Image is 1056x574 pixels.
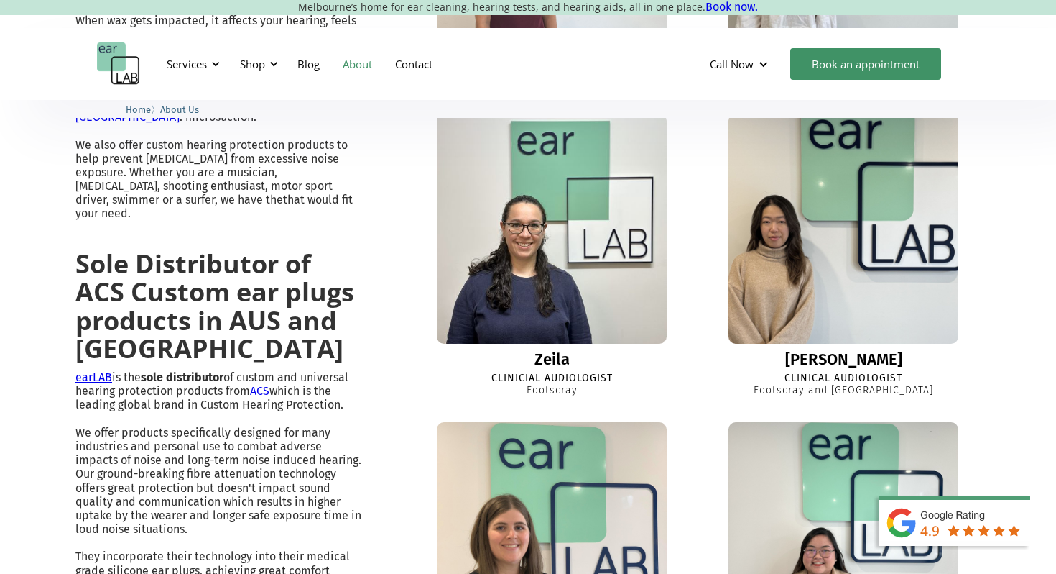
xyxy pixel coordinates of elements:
a: About Us [160,102,199,116]
div: Shop [231,42,282,86]
a: earLAB [75,370,112,384]
div: Call Now [710,57,754,71]
div: Clinical Audiologist [784,373,902,385]
span: Home [126,104,151,115]
li: 〉 [126,102,160,117]
div: Clinicial Audiologist [491,373,613,385]
a: home [97,42,140,86]
div: Shop [240,57,265,71]
a: Book an appointment [790,48,941,80]
h2: Sole Distributor of ACS Custom ear plugs products in AUS and [GEOGRAPHIC_DATA] [75,250,362,363]
div: Footscray [527,385,578,397]
div: Footscray and [GEOGRAPHIC_DATA] [754,385,933,397]
a: ZeilaZeilaClinicial AudiologistFootscray [415,114,689,397]
a: Home [126,102,151,116]
span: About Us [160,104,199,115]
a: ACS [250,384,269,398]
div: Call Now [698,42,783,86]
div: Zeila [534,351,570,368]
a: Sharon[PERSON_NAME]Clinical AudiologistFootscray and [GEOGRAPHIC_DATA] [707,114,981,397]
a: Contact [384,43,444,85]
img: Sharon [717,102,970,355]
div: Services [167,57,207,71]
a: Blog [286,43,331,85]
div: [PERSON_NAME] [785,351,902,368]
img: Zeila [437,114,667,344]
strong: sole distributor [141,370,223,384]
div: Services [158,42,224,86]
a: About [331,43,384,85]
